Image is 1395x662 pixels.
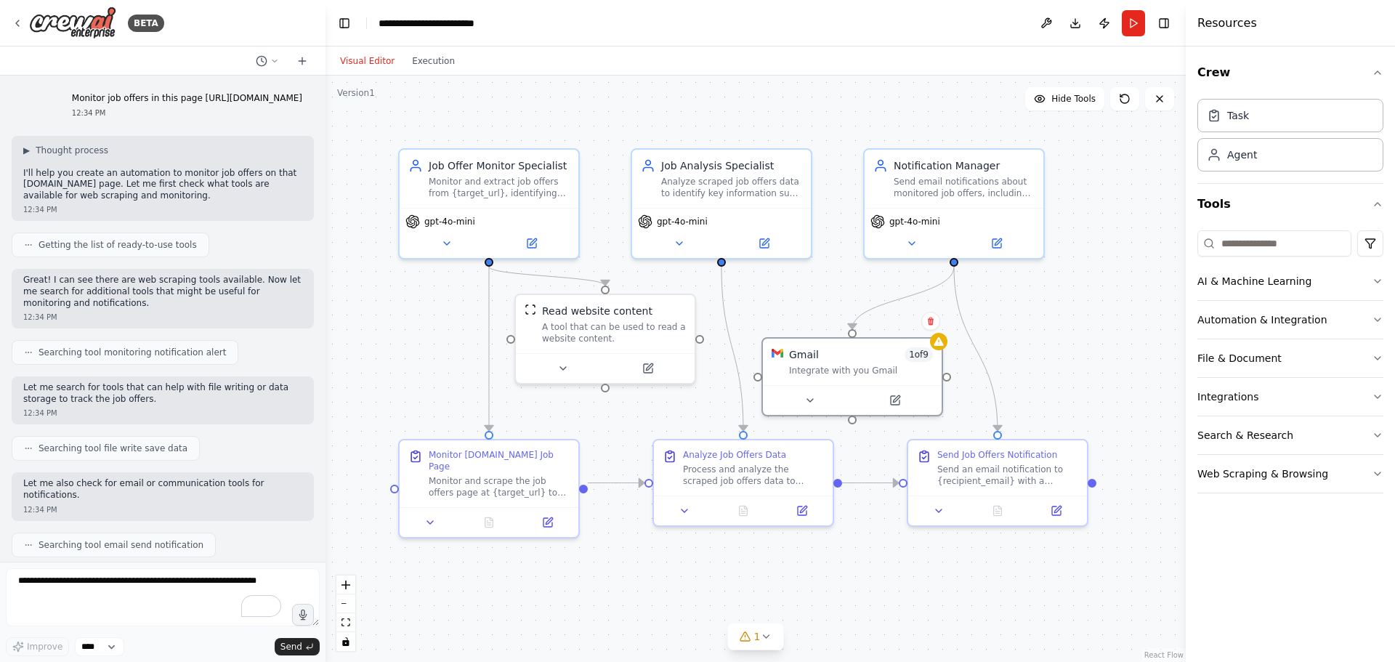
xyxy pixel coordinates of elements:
button: ▶Thought process [23,145,108,156]
button: Execution [403,52,464,70]
div: Job Offer Monitor Specialist [429,158,570,173]
div: Integrate with you Gmail [789,365,933,376]
div: Process and analyze the scraped job offers data to extract structured information. Identify and o... [683,464,824,487]
g: Edge from 2c49afcf-fc20-4171-9994-486e83a0156f to b3069b1b-1af6-4fac-bb85-a5ae5eb3a59b [842,476,899,491]
div: React Flow controls [336,576,355,651]
p: Great! I can see there are web scraping tools available. Now let me search for additional tools t... [23,275,302,309]
div: Monitor and extract job offers from {target_url}, identifying new positions, requirements, and ke... [429,176,570,199]
button: toggle interactivity [336,632,355,651]
div: 12:34 PM [23,204,302,215]
button: File & Document [1197,339,1383,377]
h4: Resources [1197,15,1257,32]
button: Visual Editor [331,52,403,70]
div: Agent [1227,148,1257,162]
div: BETA [128,15,164,32]
button: Open in side panel [723,235,805,252]
div: Analyze Job Offers DataProcess and analyze the scraped job offers data to extract structured info... [652,439,834,527]
span: Improve [27,641,62,653]
span: Send [280,641,302,653]
button: No output available [713,502,775,520]
span: gpt-4o-mini [657,216,708,227]
div: Notification Manager [894,158,1035,173]
button: Open in side panel [854,392,936,409]
button: Open in side panel [777,502,827,520]
a: React Flow attribution [1144,651,1184,659]
button: Tools [1197,184,1383,225]
span: Number of enabled actions [905,347,933,362]
div: Send Job Offers Notification [937,449,1057,461]
div: 12:34 PM [72,108,302,118]
div: Gmail [789,347,819,362]
button: Crew [1197,52,1383,93]
button: Open in side panel [522,514,573,531]
div: Analyze scraped job offers data to identify key information such as job titles, requirements, sal... [661,176,802,199]
div: GmailGmail1of9Integrate with you Gmail [761,337,943,416]
div: Send an email notification to {recipient_email} with a summary of the monitored job offers. Inclu... [937,464,1078,487]
button: zoom out [336,594,355,613]
img: ScrapeWebsiteTool [525,304,536,315]
div: Analyze Job Offers Data [683,449,786,461]
g: Edge from 845d77c2-036f-4a39-bbe0-133e9429bc0f to 1f624d87-bfcf-4e01-856c-bf6a23e0d7ff [482,267,496,431]
p: Monitor job offers in this page [URL][DOMAIN_NAME] [72,93,302,105]
span: Hide Tools [1051,93,1096,105]
div: Monitor and scrape the job offers page at {target_url} to extract all available job listings. Foc... [429,475,570,498]
div: Tools [1197,225,1383,505]
button: Search & Research [1197,416,1383,454]
div: A tool that can be used to read a website content. [542,321,686,344]
p: I'll help you create an automation to monitor job offers on that [DOMAIN_NAME] page. Let me first... [23,168,302,202]
span: ▶ [23,145,30,156]
button: No output available [967,502,1029,520]
button: zoom in [336,576,355,594]
div: Job Analysis Specialist [661,158,802,173]
button: Send [275,638,320,655]
div: Read website content [542,304,652,318]
div: 12:34 PM [23,312,302,323]
span: Searching tool file write save data [39,443,187,454]
img: Gmail [772,347,783,359]
div: Send Job Offers NotificationSend an email notification to {recipient_email} with a summary of the... [907,439,1088,527]
button: Automation & Integration [1197,301,1383,339]
button: fit view [336,613,355,632]
g: Edge from b5be4ab3-e166-479e-9616-b9b32b8fb79d to 6ad49b83-b179-442d-8abc-e4021ec91661 [845,267,961,329]
span: gpt-4o-mini [424,216,475,227]
div: Task [1227,108,1249,123]
g: Edge from 1f624d87-bfcf-4e01-856c-bf6a23e0d7ff to 2c49afcf-fc20-4171-9994-486e83a0156f [588,476,644,491]
g: Edge from f4905336-ebd0-4414-b564-20f2becdf707 to 2c49afcf-fc20-4171-9994-486e83a0156f [714,267,751,431]
div: Notification ManagerSend email notifications about monitored job offers, including summaries of n... [863,148,1045,259]
button: Click to speak your automation idea [292,604,314,626]
button: Open in side panel [490,235,573,252]
button: Hide left sidebar [334,13,355,33]
button: Start a new chat [291,52,314,70]
button: Switch to previous chat [250,52,285,70]
div: Version 1 [337,87,375,99]
button: Improve [6,637,69,656]
button: Hide Tools [1025,87,1104,110]
g: Edge from b5be4ab3-e166-479e-9616-b9b32b8fb79d to b3069b1b-1af6-4fac-bb85-a5ae5eb3a59b [947,267,1005,431]
button: Integrations [1197,378,1383,416]
div: 12:34 PM [23,504,302,515]
button: Web Scraping & Browsing [1197,455,1383,493]
textarea: To enrich screen reader interactions, please activate Accessibility in Grammarly extension settings [6,568,320,626]
nav: breadcrumb [379,16,474,31]
button: No output available [458,514,520,531]
button: 1 [728,623,784,650]
div: Send email notifications about monitored job offers, including summaries of new positions and imp... [894,176,1035,199]
button: Open in side panel [607,360,689,377]
div: Job Offer Monitor SpecialistMonitor and extract job offers from {target_url}, identifying new pos... [398,148,580,259]
span: Thought process [36,145,108,156]
p: Let me search for tools that can help with file writing or data storage to track the job offers. [23,382,302,405]
button: Delete node [921,312,940,331]
p: Let me also check for email or communication tools for notifications. [23,478,302,501]
button: AI & Machine Learning [1197,262,1383,300]
div: Monitor [DOMAIN_NAME] Job Page [429,449,570,472]
span: 1 [754,629,761,644]
span: Searching tool email send notification [39,539,203,551]
span: gpt-4o-mini [889,216,940,227]
div: Job Analysis SpecialistAnalyze scraped job offers data to identify key information such as job ti... [631,148,812,259]
div: Crew [1197,93,1383,183]
button: Open in side panel [1031,502,1081,520]
span: Getting the list of ready-to-use tools [39,239,197,251]
div: 12:34 PM [23,408,302,419]
g: Edge from 845d77c2-036f-4a39-bbe0-133e9429bc0f to 859c4e9f-e937-4ad8-95a5-c444a65d60a2 [482,267,612,286]
div: ScrapeWebsiteToolRead website contentA tool that can be used to read a website content. [514,294,696,384]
